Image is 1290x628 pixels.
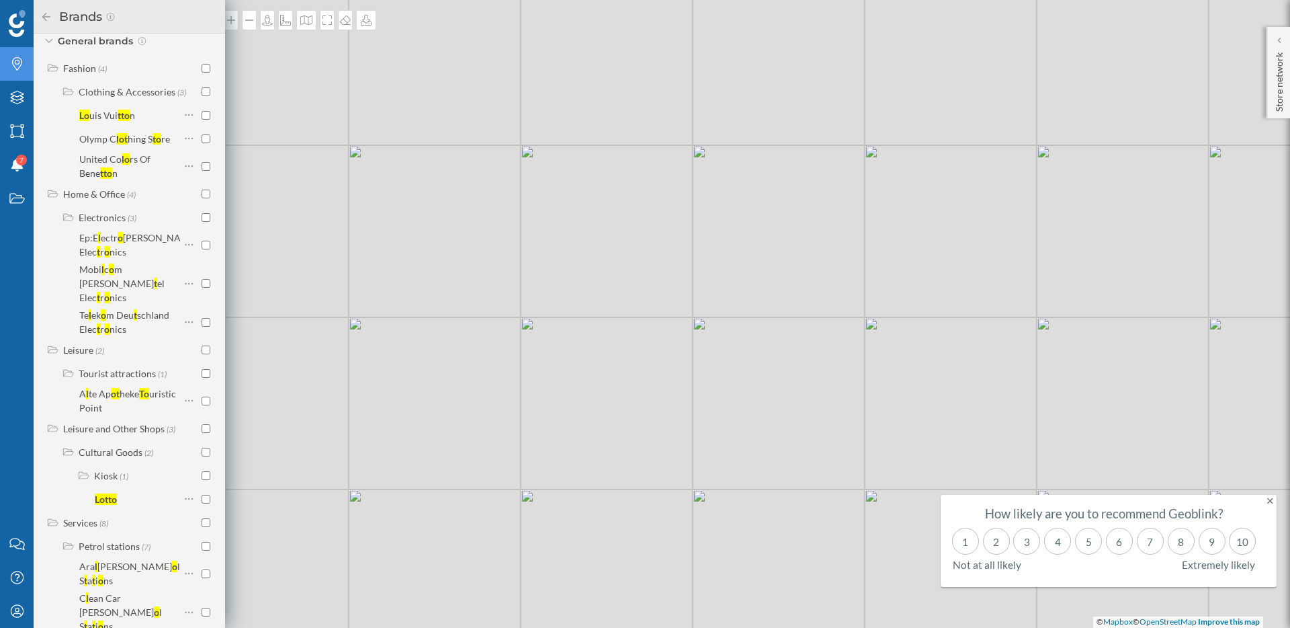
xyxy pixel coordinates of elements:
span: (3) [167,423,175,434]
span: 7 [19,153,24,167]
div: t [84,575,87,586]
div: Leisure and Other Shops [63,423,165,434]
div: [PERSON_NAME] [123,232,198,243]
div: c [104,264,109,275]
div: t [97,246,100,258]
span: (1) [158,368,167,379]
div: te Ap [89,388,111,399]
div: Services [63,517,97,528]
div: Ara [79,561,95,572]
div: C [79,592,86,604]
div: Lo [79,110,89,121]
div: 1 [952,528,979,555]
div: l [86,388,89,399]
div: Lotto [95,494,117,505]
span: Support [28,9,77,22]
div: t [92,575,95,586]
div: 3 [1013,528,1040,555]
span: (2) [144,446,153,458]
div: l [101,264,104,275]
span: (3) [128,212,136,223]
span: (4) [127,188,136,200]
div: To [139,388,149,399]
div: i [95,575,98,586]
div: © © [1093,617,1263,628]
div: 5 [1075,528,1102,555]
div: o [104,292,110,303]
div: t [97,292,100,303]
div: Leisure [63,344,93,356]
div: o [118,232,123,243]
div: Petrol stations [79,541,140,552]
div: nics [110,323,126,335]
span: General brands [58,34,133,48]
span: (1) [120,470,128,481]
div: Fashion [63,63,96,74]
div: ectr [101,232,118,243]
div: o [154,606,159,618]
div: to [153,133,161,145]
div: re [161,133,170,145]
div: [PERSON_NAME] [97,561,172,572]
div: m Deu [106,309,134,321]
div: Ep:E [79,232,98,243]
div: nics [110,292,126,303]
div: hing S [128,133,153,145]
div: ean Car [PERSON_NAME] [79,592,154,618]
div: 6 [1106,528,1133,555]
div: o [104,246,110,258]
div: How likely are you to recommend Geoblink? [950,507,1258,520]
div: m [PERSON_NAME] [79,264,154,289]
div: r [100,246,104,258]
span: (3) [177,86,186,97]
div: nics [110,246,126,258]
div: n [112,167,118,179]
div: 7 [1137,528,1164,555]
div: ek [91,309,101,321]
h2: Brands [52,6,105,28]
span: (7) [142,541,150,552]
img: Geoblink Logo [9,10,26,37]
div: o [101,309,106,321]
div: Clothing & Accessories [79,86,175,97]
div: t [97,323,100,335]
div: 9 [1199,528,1225,555]
div: t [134,309,137,321]
a: OpenStreetMap [1139,617,1197,627]
div: 2 [983,528,1010,555]
span: Extremely likely [1182,558,1255,572]
div: Mobi [79,264,101,275]
div: A [79,388,86,399]
div: o [109,264,114,275]
div: r [100,323,104,335]
div: t [154,278,157,289]
div: 4 [1044,528,1071,555]
span: (2) [95,344,104,356]
div: ns [103,575,113,586]
div: Cultural Goods [79,446,142,458]
div: o [98,575,103,586]
div: r [100,292,104,303]
span: (4) [98,63,107,74]
div: Tourist attractions [79,368,156,379]
div: uis Vui [89,110,118,121]
div: Kiosk [94,470,118,481]
div: lot [116,133,128,145]
div: tto [118,110,130,121]
div: Electronics [79,212,126,223]
div: lo [122,153,130,165]
div: o [104,323,110,335]
a: Mapbox [1103,617,1133,627]
div: l [86,592,89,604]
div: o [172,561,177,572]
div: United Co [79,153,122,165]
span: (8) [99,517,108,528]
div: a [87,575,92,586]
div: l [98,232,101,243]
div: Olymp C [79,133,116,145]
p: Store network [1273,47,1286,112]
a: Improve this map [1198,617,1260,627]
div: l [95,561,97,572]
div: 8 [1168,528,1195,555]
div: n [130,110,135,121]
